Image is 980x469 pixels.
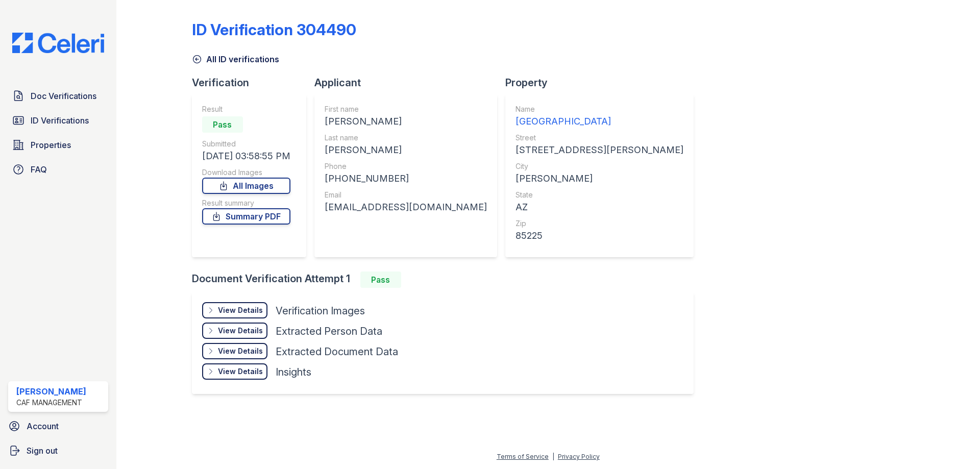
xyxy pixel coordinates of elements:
[516,229,683,243] div: 85225
[360,271,401,288] div: Pass
[516,133,683,143] div: Street
[325,171,487,186] div: [PHONE_NUMBER]
[516,104,683,129] a: Name [GEOGRAPHIC_DATA]
[325,133,487,143] div: Last name
[218,366,263,377] div: View Details
[516,143,683,157] div: [STREET_ADDRESS][PERSON_NAME]
[314,76,505,90] div: Applicant
[202,167,290,178] div: Download Images
[276,344,398,359] div: Extracted Document Data
[552,453,554,460] div: |
[192,20,356,39] div: ID Verification 304490
[516,218,683,229] div: Zip
[27,420,59,432] span: Account
[516,190,683,200] div: State
[31,139,71,151] span: Properties
[202,208,290,225] a: Summary PDF
[31,90,96,102] span: Doc Verifications
[325,114,487,129] div: [PERSON_NAME]
[4,416,112,436] a: Account
[202,116,243,133] div: Pass
[31,114,89,127] span: ID Verifications
[202,198,290,208] div: Result summary
[218,326,263,336] div: View Details
[516,200,683,214] div: AZ
[276,365,311,379] div: Insights
[27,445,58,457] span: Sign out
[325,104,487,114] div: First name
[31,163,47,176] span: FAQ
[8,135,108,155] a: Properties
[276,324,382,338] div: Extracted Person Data
[192,53,279,65] a: All ID verifications
[516,114,683,129] div: [GEOGRAPHIC_DATA]
[192,271,702,288] div: Document Verification Attempt 1
[325,190,487,200] div: Email
[202,104,290,114] div: Result
[202,149,290,163] div: [DATE] 03:58:55 PM
[8,86,108,106] a: Doc Verifications
[497,453,549,460] a: Terms of Service
[516,161,683,171] div: City
[4,33,112,53] img: CE_Logo_Blue-a8612792a0a2168367f1c8372b55b34899dd931a85d93a1a3d3e32e68fde9ad4.png
[218,346,263,356] div: View Details
[16,398,86,408] div: CAF Management
[516,104,683,114] div: Name
[276,304,365,318] div: Verification Images
[558,453,600,460] a: Privacy Policy
[8,159,108,180] a: FAQ
[202,139,290,149] div: Submitted
[325,143,487,157] div: [PERSON_NAME]
[505,76,702,90] div: Property
[8,110,108,131] a: ID Verifications
[16,385,86,398] div: [PERSON_NAME]
[325,200,487,214] div: [EMAIL_ADDRESS][DOMAIN_NAME]
[4,440,112,461] a: Sign out
[202,178,290,194] a: All Images
[218,305,263,315] div: View Details
[192,76,314,90] div: Verification
[325,161,487,171] div: Phone
[516,171,683,186] div: [PERSON_NAME]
